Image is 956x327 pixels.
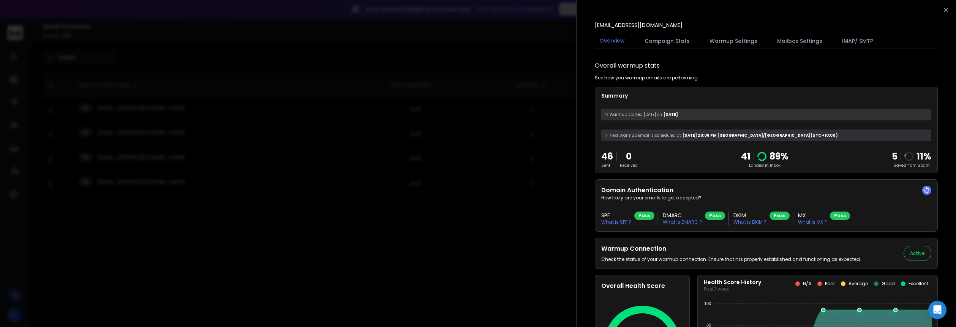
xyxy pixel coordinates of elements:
[882,281,895,287] p: Good
[704,278,761,286] p: Health Score History
[634,212,654,220] div: Pass
[663,212,702,219] h3: DMARC
[825,281,835,287] p: Poor
[928,301,947,319] div: Open Intercom Messenger
[770,212,790,220] div: Pass
[798,219,827,225] p: What is MX ?
[601,244,861,253] h2: Warmup Connection
[610,133,681,138] span: Next Warmup Email is scheduled at
[837,33,878,49] button: IMAP/ SMTP
[595,61,660,70] h1: Overall warmup stats
[916,150,931,163] p: 11 %
[798,212,827,219] h3: MX
[601,256,861,262] p: Check the status of your warmup connection. Ensure that it is properly established and functionin...
[601,92,931,100] p: Summary
[601,130,931,141] div: [DATE] 20:08 PM [GEOGRAPHIC_DATA]/[GEOGRAPHIC_DATA] (UTC +10:00 )
[601,109,931,120] div: [DATE]
[595,32,629,50] button: Overview
[601,163,613,168] p: Sent
[595,21,683,29] p: [EMAIL_ADDRESS][DOMAIN_NAME]
[892,163,931,168] p: Saved from Spam
[705,212,725,220] div: Pass
[601,186,931,195] h2: Domain Authentication
[803,281,811,287] p: N/A
[849,281,868,287] p: Average
[663,219,702,225] p: What is DMARC ?
[601,150,613,163] p: 46
[640,33,694,49] button: Campaign Stats
[704,301,711,306] tspan: 100
[601,212,631,219] h3: SPF
[733,219,766,225] p: What is DKIM ?
[741,163,789,168] p: Landed in Inbox
[610,112,662,117] span: Warmup started [DATE] on
[741,150,751,163] p: 41
[773,33,827,49] button: Mailbox Settings
[595,75,698,81] p: See how you warmup emails are performing
[705,33,762,49] button: Warmup Settings
[620,150,638,163] p: 0
[620,163,638,168] p: Received
[909,281,928,287] p: Excellent
[830,212,850,220] div: Pass
[892,150,898,163] strong: 5
[601,195,931,201] p: How likely are your emails to get accepted?
[904,246,931,261] button: Active
[601,281,683,291] h2: Overall Health Score
[704,286,761,292] p: Past 1 week
[770,150,789,163] p: 89 %
[601,219,631,225] p: What is SPF ?
[733,212,766,219] h3: DKIM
